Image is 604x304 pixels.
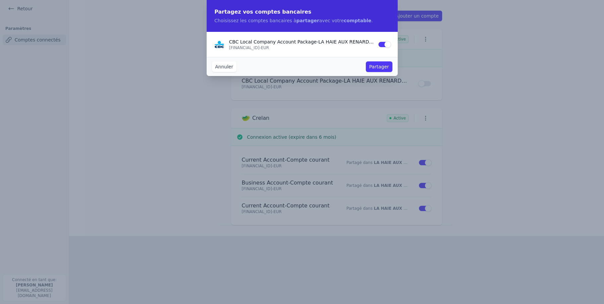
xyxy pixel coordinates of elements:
[366,61,392,72] button: Partager
[344,18,371,23] strong: comptable
[297,18,319,23] strong: partager
[229,38,374,45] p: CBC Local Company Account Package - LA HAIE AUX RENARDS SRL
[215,8,390,16] h2: Partagez vos comptes bancaires
[215,17,390,24] p: Choisissez les comptes bancaires à avec votre .
[229,45,374,50] p: [FINANCIAL_ID] - EUR
[212,61,236,72] button: Annuler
